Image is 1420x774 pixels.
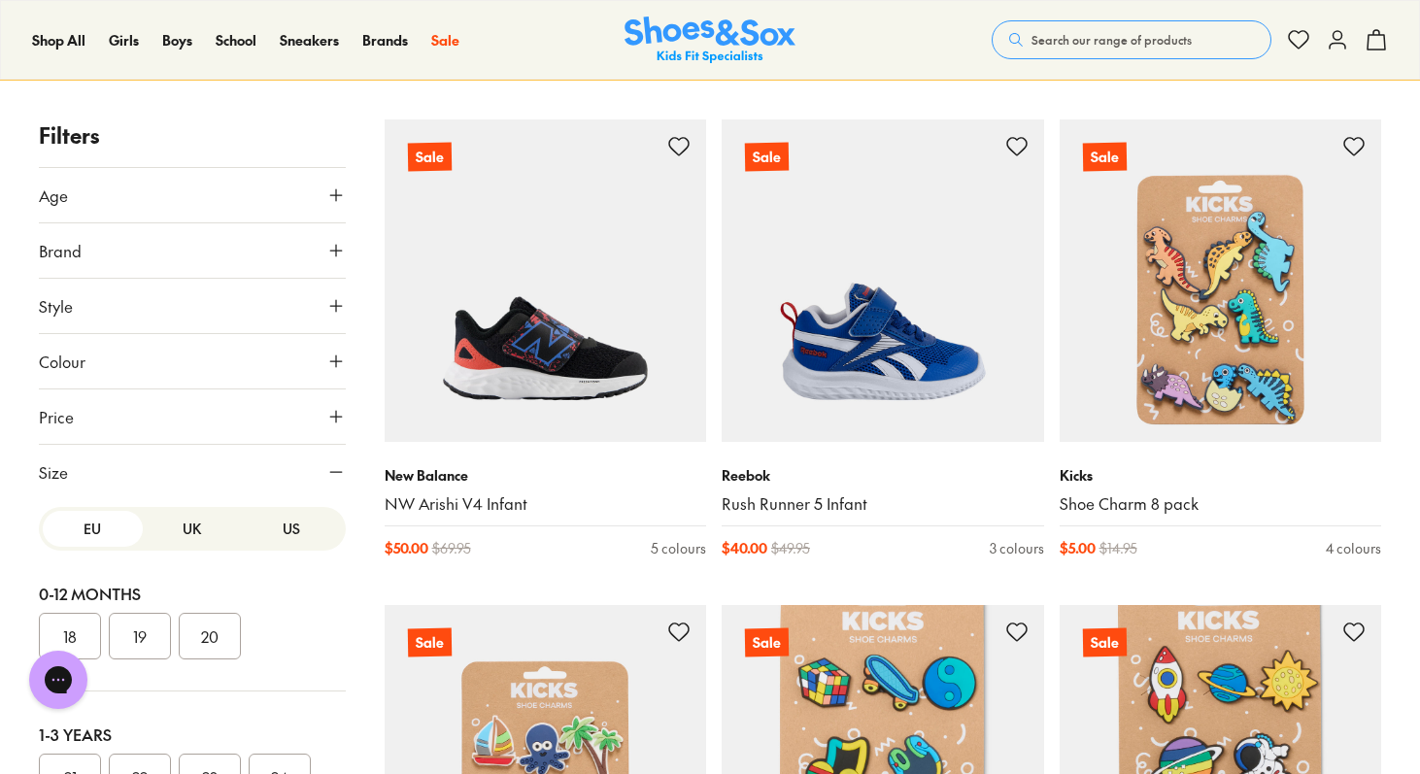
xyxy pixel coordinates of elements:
a: NW Arishi V4 Infant [385,493,707,515]
span: Girls [109,30,139,50]
a: Sale [1060,119,1382,442]
button: Brand [39,223,346,278]
button: Search our range of products [992,20,1271,59]
div: 4 colours [1326,538,1381,558]
p: Reebok [722,465,1044,486]
span: $ 69.95 [432,538,471,558]
button: Colour [39,334,346,388]
p: New Balance [385,465,707,486]
span: $ 49.95 [771,538,810,558]
a: Rush Runner 5 Infant [722,493,1044,515]
a: Sale [722,119,1044,442]
button: 20 [179,613,241,659]
span: Search our range of products [1031,31,1192,49]
iframe: Gorgias live chat messenger [19,644,97,716]
a: Shop All [32,30,85,50]
span: Sneakers [280,30,339,50]
span: School [216,30,256,50]
span: Age [39,184,68,207]
span: Size [39,460,68,484]
a: Sneakers [280,30,339,50]
p: Sale [1082,628,1126,657]
a: Boys [162,30,192,50]
p: Sale [407,143,451,172]
button: Size [39,445,346,499]
button: UK [143,511,243,547]
img: SNS_Logo_Responsive.svg [625,17,795,64]
span: Boys [162,30,192,50]
span: Brands [362,30,408,50]
button: Price [39,389,346,444]
button: Age [39,168,346,222]
span: $ 50.00 [385,538,428,558]
div: 3 colours [990,538,1044,558]
a: School [216,30,256,50]
div: 5 colours [651,538,706,558]
a: Shoes & Sox [625,17,795,64]
div: 0-12 Months [39,582,346,605]
p: Sale [1082,143,1126,172]
button: EU [43,511,143,547]
button: US [242,511,342,547]
span: Style [39,294,73,318]
a: Brands [362,30,408,50]
p: Kicks [1060,465,1382,486]
p: Sale [407,628,451,657]
span: Price [39,405,74,428]
p: Sale [745,143,789,172]
span: $ 14.95 [1099,538,1137,558]
span: Sale [431,30,459,50]
span: Colour [39,350,85,373]
button: Style [39,279,346,333]
a: Sale [385,119,707,442]
button: 18 [39,613,101,659]
button: 19 [109,613,171,659]
span: $ 40.00 [722,538,767,558]
span: Shop All [32,30,85,50]
a: Girls [109,30,139,50]
p: Sale [745,628,789,657]
a: Sale [431,30,459,50]
a: Shoe Charm 8 pack [1060,493,1382,515]
div: 1-3 Years [39,723,346,746]
p: Filters [39,119,346,151]
span: Brand [39,239,82,262]
span: $ 5.00 [1060,538,1096,558]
